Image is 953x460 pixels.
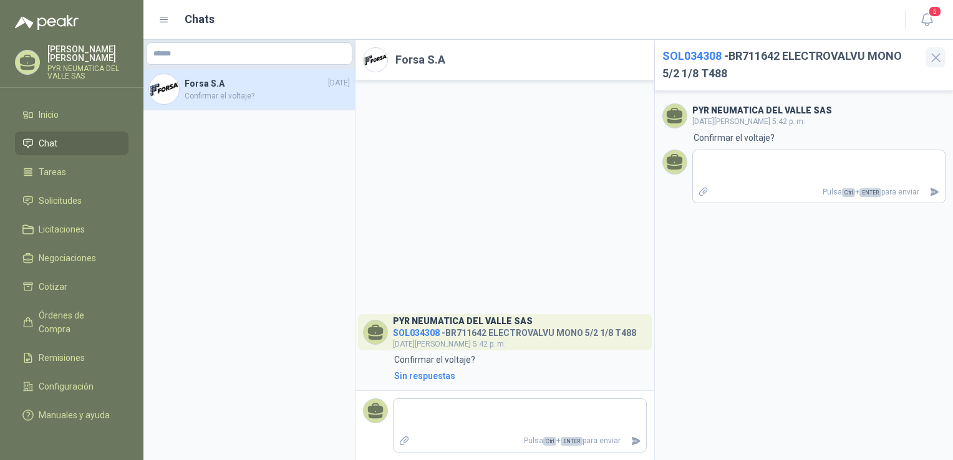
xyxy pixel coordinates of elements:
[47,65,128,80] p: PYR NEUMATICA DEL VALLE SAS
[415,430,626,452] p: Pulsa + para enviar
[39,251,96,265] span: Negociaciones
[15,189,128,213] a: Solicitudes
[694,131,775,145] p: Confirmar el voltaje?
[394,430,415,452] label: Adjuntar archivos
[928,6,942,17] span: 5
[15,403,128,427] a: Manuales y ayuda
[39,108,59,122] span: Inicio
[393,318,533,325] h3: PYR NEUMATICA DEL VALLE SAS
[394,353,475,367] p: Confirmar el voltaje?
[39,380,94,393] span: Configuración
[364,48,387,72] img: Company Logo
[328,77,350,89] span: [DATE]
[15,15,79,30] img: Logo peakr
[39,165,66,179] span: Tareas
[924,181,945,203] button: Enviar
[143,69,355,110] a: Company LogoForsa S.A[DATE]Confirmar el voltaje?
[393,340,506,348] span: [DATE][PERSON_NAME] 5:42 p. m.
[626,430,646,452] button: Enviar
[692,107,832,114] h3: PYR NEUMATICA DEL VALLE SAS
[39,309,117,336] span: Órdenes de Compra
[693,181,714,203] label: Adjuntar archivos
[393,325,636,337] h4: - BR711642 ELECTROVALVU MONO 5/2 1/8 T488
[394,369,455,383] div: Sin respuestas
[39,280,67,294] span: Cotizar
[185,11,215,28] h1: Chats
[842,188,855,197] span: Ctrl
[39,194,82,208] span: Solicitudes
[39,137,57,150] span: Chat
[47,45,128,62] p: [PERSON_NAME] [PERSON_NAME]
[859,188,881,197] span: ENTER
[662,49,722,62] span: SOL034308
[15,346,128,370] a: Remisiones
[39,408,110,422] span: Manuales y ayuda
[15,275,128,299] a: Cotizar
[185,90,350,102] span: Confirmar el voltaje?
[15,246,128,270] a: Negociaciones
[393,328,440,338] span: SOL034308
[15,132,128,155] a: Chat
[543,437,556,446] span: Ctrl
[15,375,128,398] a: Configuración
[662,47,919,83] h2: - BR711642 ELECTROVALVU MONO 5/2 1/8 T488
[149,74,179,104] img: Company Logo
[15,103,128,127] a: Inicio
[39,351,85,365] span: Remisiones
[185,77,326,90] h4: Forsa S.A
[15,160,128,184] a: Tareas
[916,9,938,31] button: 5
[15,218,128,241] a: Licitaciones
[39,223,85,236] span: Licitaciones
[15,304,128,341] a: Órdenes de Compra
[392,369,647,383] a: Sin respuestas
[714,181,924,203] p: Pulsa + para enviar
[395,51,445,69] h2: Forsa S.A
[692,117,805,126] span: [DATE][PERSON_NAME] 5:42 p. m.
[561,437,583,446] span: ENTER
